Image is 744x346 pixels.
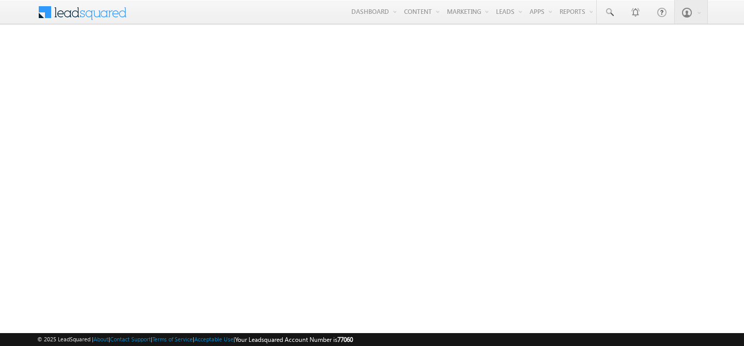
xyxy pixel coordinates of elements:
span: 77060 [337,336,353,343]
a: About [94,336,109,342]
a: Acceptable Use [194,336,234,342]
span: © 2025 LeadSquared | | | | | [37,335,353,344]
a: Contact Support [110,336,151,342]
span: Your Leadsquared Account Number is [235,336,353,343]
a: Terms of Service [152,336,193,342]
